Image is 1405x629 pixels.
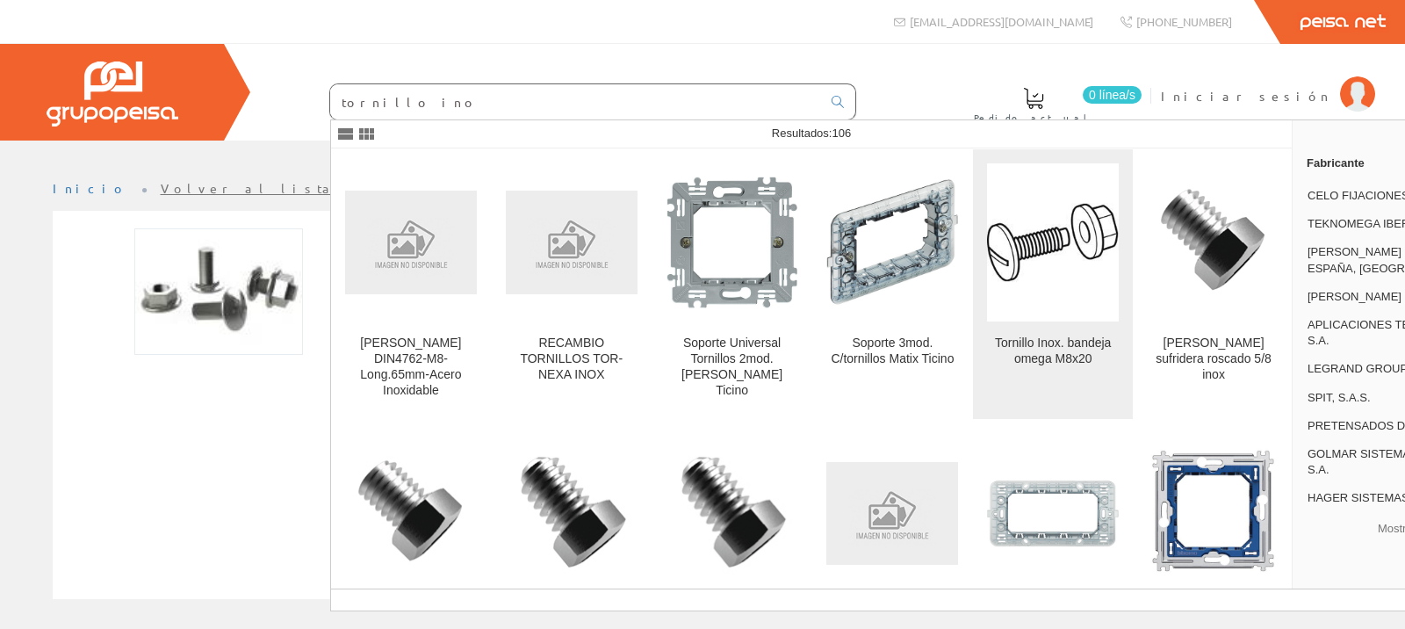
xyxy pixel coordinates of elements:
[832,127,851,140] span: 106
[987,448,1119,580] img: Soporte 4 Mod. C/tornillos Matix Ticino
[1148,448,1279,580] img: Soporte C/tornillos 2 Modulos LivingLight Ticino
[1161,73,1375,90] a: Iniciar sesión
[666,336,798,399] div: Soporte Universal Tornillos 2mod.[PERSON_NAME] Ticino
[987,336,1119,367] div: Tornillo Inox. bandeja omega M8x20
[826,177,958,308] img: Soporte 3mod. C/tornillos Matix Ticino
[1136,14,1232,29] span: [PHONE_NUMBER]
[652,149,812,419] a: Soporte Universal Tornillos 2mod.Luna Ticino Soporte Universal Tornillos 2mod.[PERSON_NAME] Ticino
[506,191,638,293] img: RECAMBIO TORNILLOS TOR-NEXA INOX
[826,462,958,565] img: RECAMBIO TORNILLOS+LLAVE CODE INOX ANTIVAN
[974,109,1093,127] span: Pedido actual
[812,149,972,419] a: Soporte 3mod. C/tornillos Matix Ticino Soporte 3mod. C/tornillos Matix Ticino
[53,180,127,196] a: Inicio
[1161,87,1331,105] span: Iniciar sesión
[826,336,958,367] div: Soporte 3mod. C/tornillos Matix Ticino
[492,149,652,419] a: RECAMBIO TORNILLOS TOR-NEXA INOX RECAMBIO TORNILLOS TOR-NEXA INOX
[506,336,638,383] div: RECAMBIO TORNILLOS TOR-NEXA INOX
[1083,86,1142,104] span: 0 línea/s
[1148,177,1279,308] img: Tornillo sufridera roscado 5/8 inox
[345,336,477,399] div: [PERSON_NAME] DIN4762-M8-Long.65mm-Acero Inoxidable
[345,448,477,580] img: Tornillo sufridera roscado 3/4 inox
[47,61,178,127] img: Grupo Peisa
[772,127,851,140] span: Resultados:
[973,149,1133,419] a: Tornillo Inox. bandeja omega M8x20 Tornillo Inox. bandeja omega M8x20
[330,84,821,119] input: Buscar ...
[1148,336,1279,383] div: [PERSON_NAME] sufridera roscado 5/8 inox
[345,191,477,293] img: TORNILLO ALLEN DIN4762-M8-Long.65mm-Acero Inoxidable
[331,149,491,419] a: TORNILLO ALLEN DIN4762-M8-Long.65mm-Acero Inoxidable [PERSON_NAME] DIN4762-M8-Long.65mm-Acero Ino...
[134,228,303,355] img: Foto artículo Pack 100 Tornillos B-1 Inox Basor (192x143.62204724409)
[666,448,798,580] img: Tornillo sufridera picas ø20mm inox
[161,180,508,196] a: Volver al listado de productos
[666,177,798,308] img: Soporte Universal Tornillos 2mod.Luna Ticino
[987,177,1119,308] img: Tornillo Inox. bandeja omega M8x20
[910,14,1093,29] span: [EMAIL_ADDRESS][DOMAIN_NAME]
[506,448,638,580] img: Tornillo sufridera picas ø15-16mm inox
[1134,149,1293,419] a: Tornillo sufridera roscado 5/8 inox [PERSON_NAME] sufridera roscado 5/8 inox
